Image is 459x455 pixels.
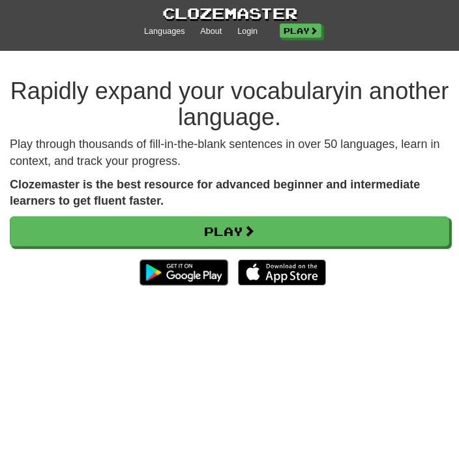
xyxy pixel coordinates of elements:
p: Play through thousands of fill-in-the-blank sentences in over 50 languages, learn in context, and... [10,136,449,169]
img: Get it on Google Play [133,253,234,292]
a: Clozemaster [162,3,297,24]
a: Login [237,26,258,38]
a: Play [280,23,321,38]
a: About [200,26,222,38]
strong: Clozemaster is the best resource for advanced beginner and intermediate learners to get fluent fa... [10,178,420,208]
a: Languages [144,26,185,38]
a: Play [10,216,449,246]
img: Download_on_the_App_Store_Badge_US-UK_135x40-25178aeef6eb6b83b96f5f2d004eda3bffbb37122de64afbaef7... [238,259,326,286]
